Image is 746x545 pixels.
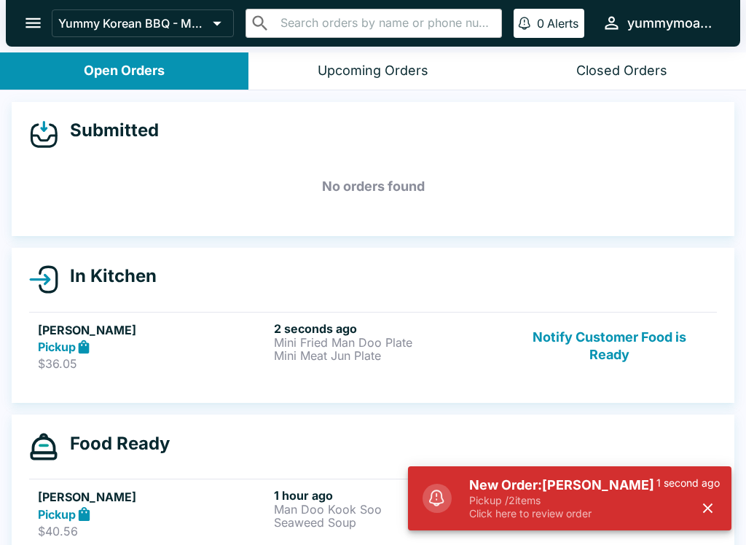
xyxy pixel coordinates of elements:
p: Alerts [547,16,578,31]
button: open drawer [15,4,52,42]
input: Search orders by name or phone number [276,13,495,34]
p: Click here to review order [469,507,656,520]
p: $36.05 [38,356,268,371]
h4: Submitted [58,119,159,141]
h6: 1 hour ago [274,488,504,503]
p: 0 [537,16,544,31]
h4: Food Ready [58,433,170,455]
button: Notify Customer Food is Ready [511,321,708,372]
button: Yummy Korean BBQ - Moanalua [52,9,234,37]
div: Open Orders [84,63,165,79]
p: Pickup / 2 items [469,494,656,507]
p: Seaweed Soup [274,516,504,529]
h5: No orders found [29,160,717,213]
a: [PERSON_NAME]Pickup$36.052 seconds agoMini Fried Man Doo PlateMini Meat Jun PlateNotify Customer ... [29,312,717,380]
p: Yummy Korean BBQ - Moanalua [58,16,207,31]
strong: Pickup [38,507,76,522]
h5: New Order: [PERSON_NAME] [469,477,656,494]
h5: [PERSON_NAME] [38,321,268,339]
h6: 2 seconds ago [274,321,504,336]
button: yummymoanalua [596,7,723,39]
div: Closed Orders [576,63,667,79]
strong: Pickup [38,340,76,354]
h4: In Kitchen [58,265,157,287]
div: yummymoanalua [627,15,717,32]
p: Man Doo Kook Soo [274,503,504,516]
p: $40.56 [38,524,268,538]
div: Upcoming Orders [318,63,428,79]
h5: [PERSON_NAME] [38,488,268,506]
p: Mini Meat Jun Plate [274,349,504,362]
p: 1 second ago [656,477,720,490]
p: Mini Fried Man Doo Plate [274,336,504,349]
